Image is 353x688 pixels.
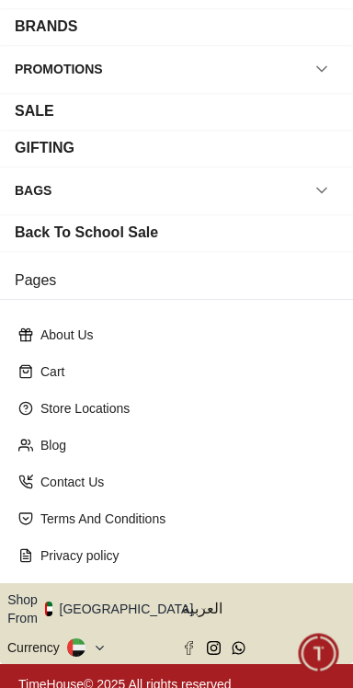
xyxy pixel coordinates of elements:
div: GIFTING [15,137,74,159]
a: Instagram [207,641,221,655]
button: العربية [182,591,346,627]
p: Cart [40,362,327,381]
p: Blog [40,436,327,454]
p: Privacy policy [40,546,327,565]
div: Back To School Sale [15,222,158,244]
p: Store Locations [40,399,327,418]
span: العربية [182,598,346,620]
div: Currency [7,638,67,657]
img: United Arab Emirates [45,602,52,616]
a: Facebook [182,641,196,655]
a: Whatsapp [232,641,245,655]
div: Chat Widget [299,634,339,674]
div: BRANDS [15,16,77,38]
div: BAGS [15,174,51,207]
div: PROMOTIONS [15,52,103,86]
p: About Us [40,326,327,344]
button: Shop From[GEOGRAPHIC_DATA] [7,591,207,627]
p: Terms And Conditions [40,510,327,528]
p: Contact Us [40,473,327,491]
div: SALE [15,100,54,122]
